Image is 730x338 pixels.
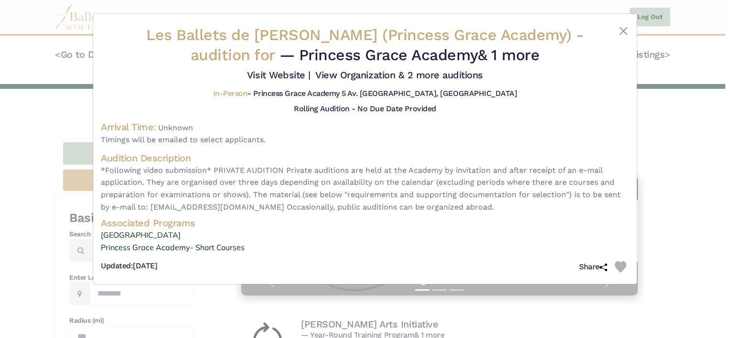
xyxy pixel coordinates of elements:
span: Timings will be emailed to select applicants. [101,134,629,146]
a: & 1 more [478,46,539,64]
a: Princess Grace Academy- Short Courses [101,242,629,254]
span: Updated: [101,261,133,270]
a: View Organization & 2 more auditions [315,69,483,81]
h4: Arrival Time: [101,121,156,133]
h5: Share [579,262,607,272]
a: Visit Website | [247,69,311,81]
span: Les Ballets de [PERSON_NAME] (Princess Grace Academy) - [146,26,584,64]
span: *Following video submission* PRIVATE AUDITION Private auditions are held at the Academy by invita... [101,164,629,213]
span: In-Person [213,89,248,98]
h5: - Princess Grace Academy 5 Av. [GEOGRAPHIC_DATA], [GEOGRAPHIC_DATA] [213,89,517,99]
h5: [DATE] [101,261,157,271]
span: Unknown [158,123,193,132]
span: audition for [191,46,275,64]
span: — Princess Grace Academy [279,46,540,64]
h4: Audition Description [101,152,629,164]
button: Close [618,25,629,37]
a: [GEOGRAPHIC_DATA] [101,229,629,242]
h4: Associated Programs [101,217,629,229]
h5: Rolling Audition - No Due Date Provided [294,104,436,113]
